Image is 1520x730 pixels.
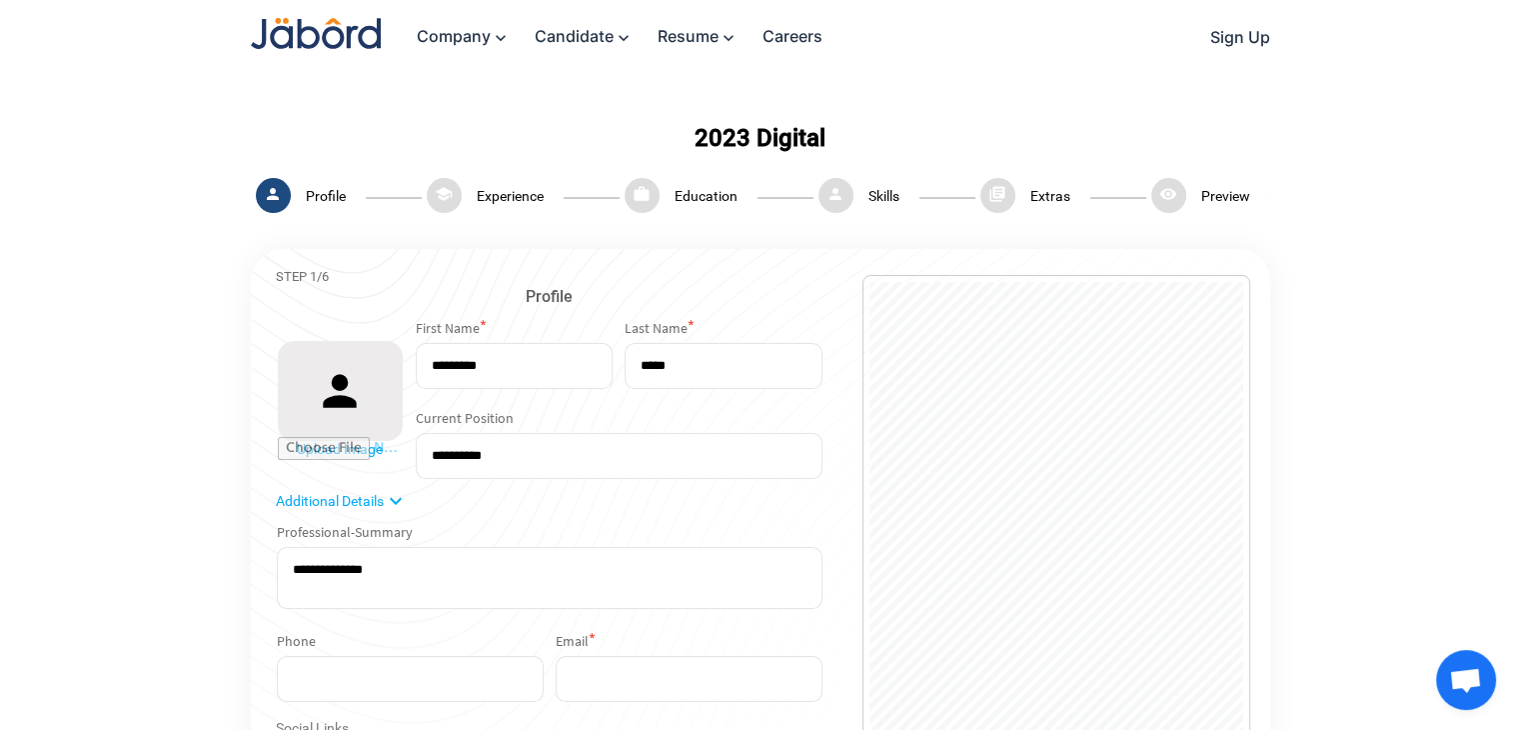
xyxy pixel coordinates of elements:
div: 2023 Digital [251,124,1270,152]
mat-icon: person [278,341,404,441]
mat-icon: school [427,178,462,213]
mat-icon: person [818,178,853,213]
a: Company [397,16,515,59]
mat-icon: expand_more [384,489,408,513]
mat-icon: visibility [1151,178,1186,213]
div: STEP 1/6 [271,269,828,284]
a: Candidate [515,16,638,59]
div: Upload Image [278,441,404,457]
mat-icon: work [625,178,660,213]
div: Current Position [416,409,822,433]
span: Education [675,188,738,204]
mat-icon: keyboard_arrow_down [719,28,743,48]
a: Resume [638,16,743,59]
div: Last Name [625,319,821,343]
div: Profile [271,284,828,309]
mat-icon: library_books [980,178,1015,213]
span: Extras [1030,188,1070,204]
div: Additional Details [271,489,828,513]
div: Email [556,632,822,656]
img: Jabord [251,18,381,49]
a: Careers [743,16,822,57]
span: Profile [306,188,346,204]
a: Sign Up [1190,17,1270,58]
span: Preview [1201,188,1250,204]
mat-icon: keyboard_arrow_down [614,28,638,48]
span: Skills [868,188,899,204]
mat-icon: person [256,178,291,213]
div: Phone [277,632,544,656]
div: First Name [416,319,613,343]
span: Experience [477,188,544,204]
div: Professional-Summary [277,523,822,547]
a: Open chat [1436,650,1496,710]
mat-icon: keyboard_arrow_down [491,28,515,48]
